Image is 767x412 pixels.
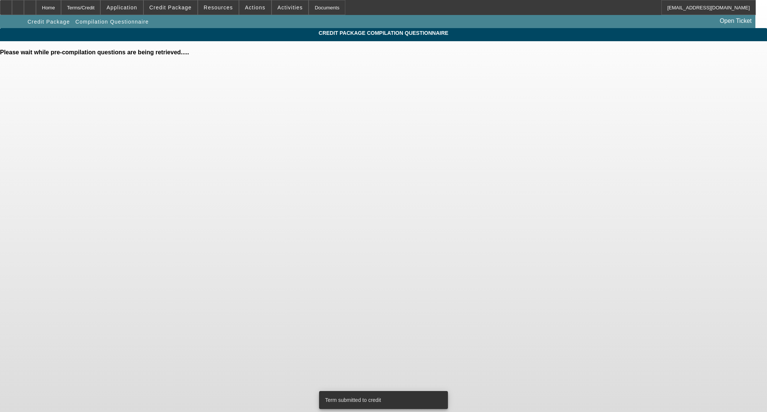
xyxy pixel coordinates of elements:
span: Compilation Questionnaire [75,19,149,25]
span: Actions [245,4,266,10]
span: Credit Package Compilation Questionnaire [6,30,761,36]
span: Application [106,4,137,10]
button: Compilation Questionnaire [73,15,151,28]
button: Actions [239,0,271,15]
span: Credit Package [149,4,192,10]
a: Open Ticket [717,15,755,27]
button: Activities [272,0,309,15]
div: Term submitted to credit [319,391,445,409]
span: Activities [278,4,303,10]
button: Credit Package [144,0,197,15]
span: Resources [204,4,233,10]
button: Resources [198,0,239,15]
button: Application [101,0,143,15]
button: Credit Package [25,15,72,28]
span: Credit Package [27,19,70,25]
